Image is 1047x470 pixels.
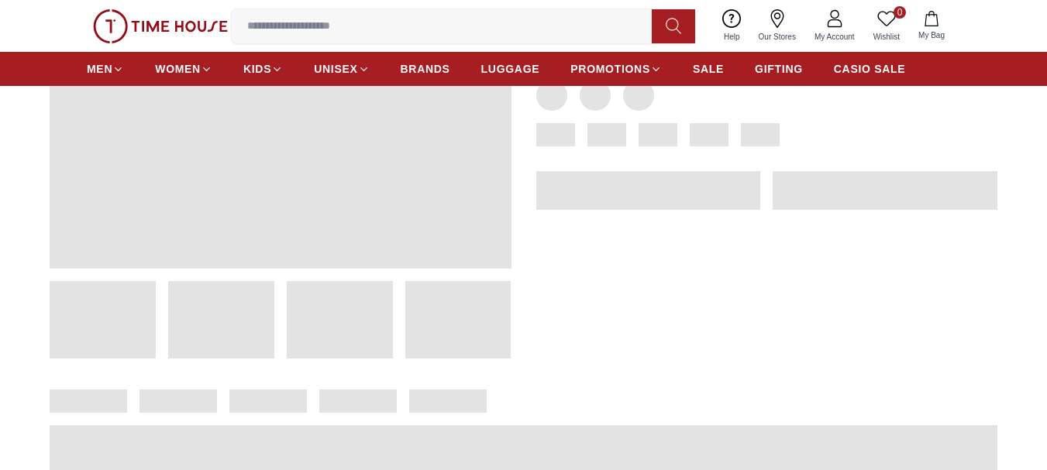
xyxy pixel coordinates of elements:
span: My Account [808,31,861,43]
a: Our Stores [749,6,805,46]
span: Wishlist [867,31,906,43]
button: My Bag [909,8,954,44]
span: WOMEN [155,61,201,77]
img: ... [93,9,228,43]
span: SALE [693,61,724,77]
span: PROMOTIONS [570,61,650,77]
a: KIDS [243,55,283,83]
span: MEN [87,61,112,77]
a: PROMOTIONS [570,55,662,83]
span: BRANDS [401,61,450,77]
a: GIFTING [755,55,803,83]
a: CASIO SALE [834,55,906,83]
span: 0 [894,6,906,19]
span: My Bag [912,29,951,41]
a: 0Wishlist [864,6,909,46]
a: UNISEX [314,55,369,83]
a: LUGGAGE [481,55,540,83]
a: Help [715,6,749,46]
a: WOMEN [155,55,212,83]
span: CASIO SALE [834,61,906,77]
span: UNISEX [314,61,357,77]
a: MEN [87,55,124,83]
a: BRANDS [401,55,450,83]
span: Our Stores [753,31,802,43]
span: Help [718,31,746,43]
span: KIDS [243,61,271,77]
span: LUGGAGE [481,61,540,77]
span: GIFTING [755,61,803,77]
a: SALE [693,55,724,83]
